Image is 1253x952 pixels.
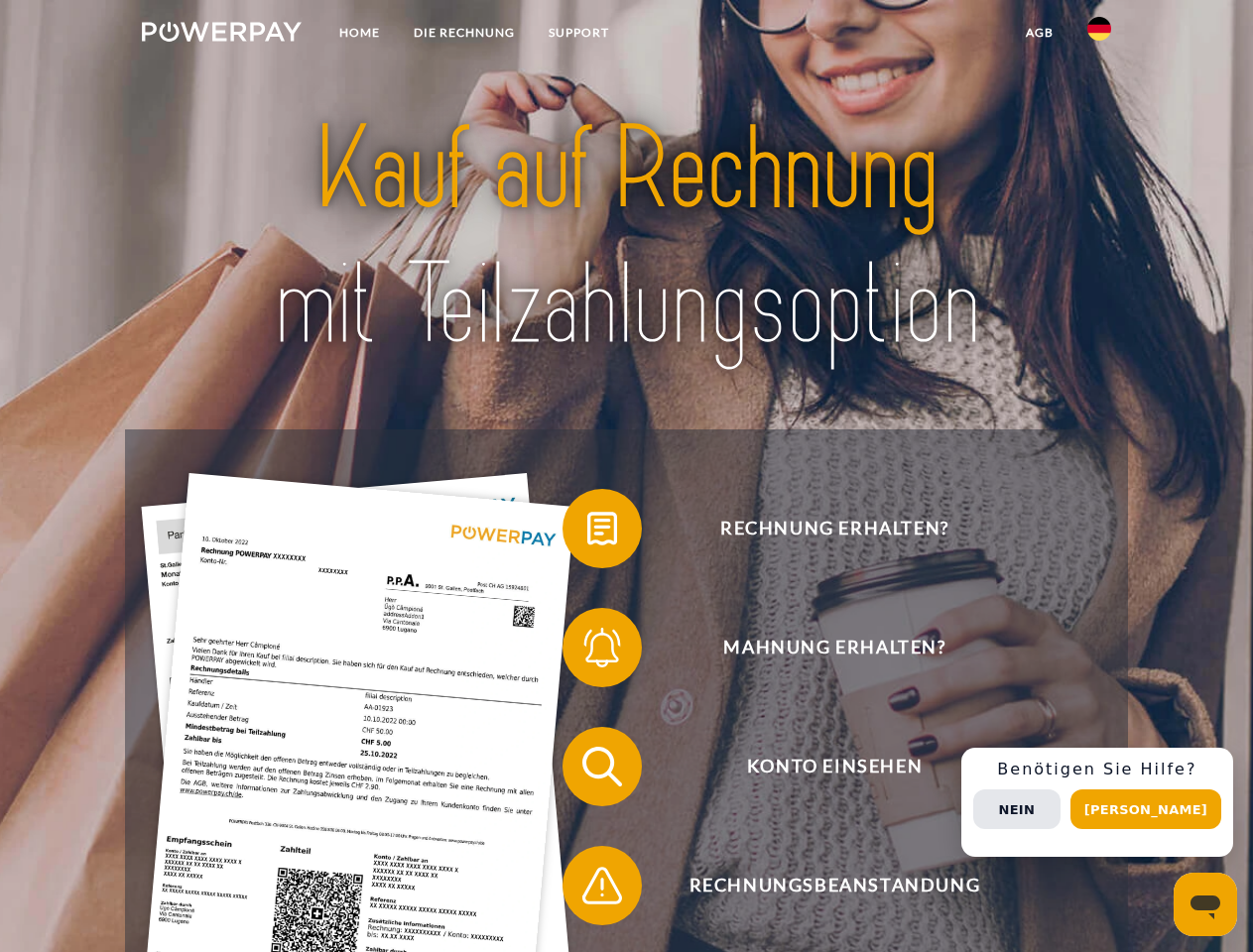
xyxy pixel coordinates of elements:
div: Schnellhilfe [961,748,1233,857]
button: Konto einsehen [563,727,1078,806]
a: SUPPORT [532,15,626,51]
span: Rechnung erhalten? [591,489,1077,568]
img: qb_warning.svg [577,861,627,910]
button: [PERSON_NAME] [1070,789,1221,829]
img: qb_bell.svg [577,623,627,672]
a: agb [1009,15,1070,51]
button: Rechnung erhalten? [563,489,1078,568]
img: qb_search.svg [577,742,627,791]
a: Home [322,15,397,51]
button: Mahnung erhalten? [563,608,1078,687]
iframe: Schaltfläche zum Öffnen des Messaging-Fensters [1174,873,1237,936]
span: Rechnungsbeanstandung [591,846,1077,925]
span: Konto einsehen [591,727,1077,806]
span: Mahnung erhalten? [591,608,1077,687]
img: de [1087,17,1111,41]
img: title-powerpay_de.svg [189,95,1064,380]
img: logo-powerpay-white.svg [142,22,302,42]
a: DIE RECHNUNG [397,15,532,51]
h3: Benötigen Sie Hilfe? [973,760,1221,779]
button: Rechnungsbeanstandung [563,846,1078,925]
img: qb_bill.svg [577,504,627,553]
button: Nein [973,789,1061,829]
